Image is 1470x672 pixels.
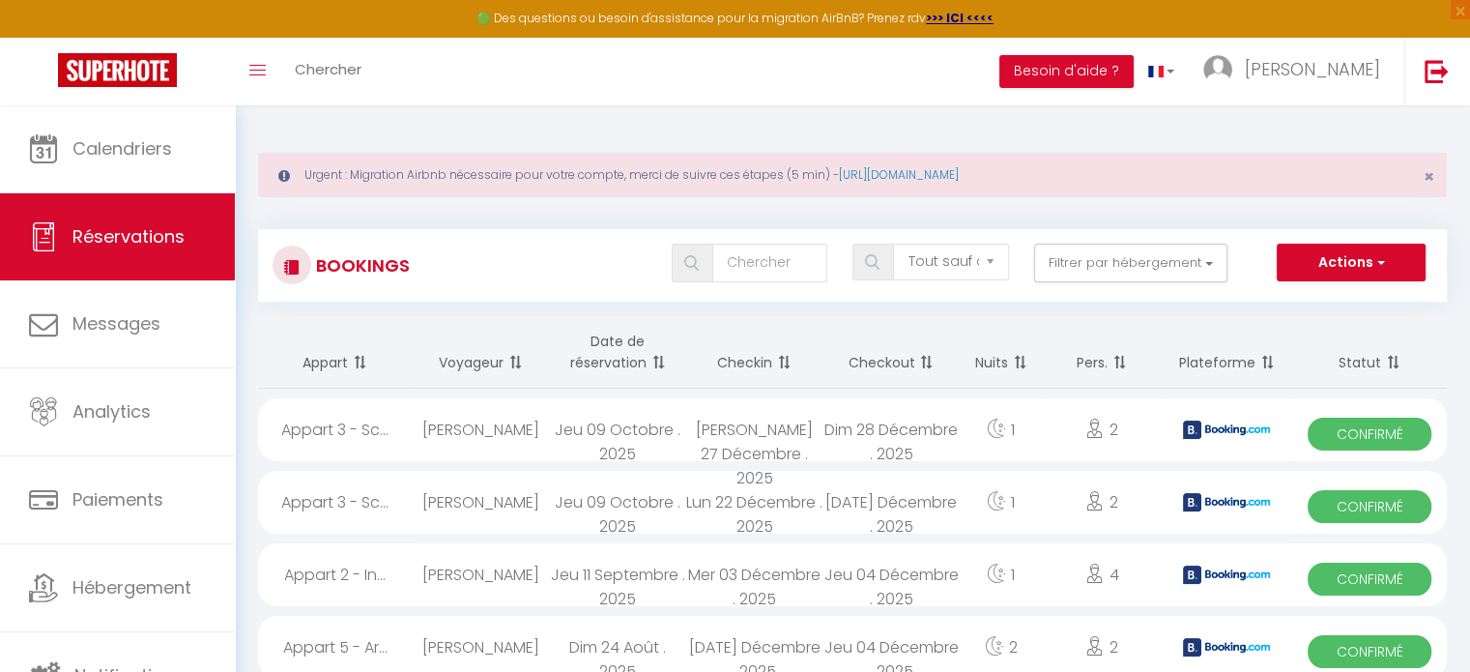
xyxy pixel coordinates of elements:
div: Urgent : Migration Airbnb nécessaire pour votre compte, merci de suivre ces étapes (5 min) - [258,153,1447,197]
span: Paiements [72,487,163,511]
th: Sort by checkout [822,316,959,389]
a: [URL][DOMAIN_NAME] [839,166,959,183]
th: Sort by status [1292,316,1447,389]
th: Sort by channel [1162,316,1292,389]
th: Sort by nights [960,316,1043,389]
button: Besoin d'aide ? [999,55,1134,88]
a: >>> ICI <<<< [926,10,994,26]
th: Sort by checkin [686,316,822,389]
img: logout [1425,59,1449,83]
th: Sort by guest [413,316,549,389]
th: Sort by booking date [549,316,685,389]
button: Actions [1277,244,1426,282]
th: Sort by people [1043,316,1162,389]
span: Calendriers [72,136,172,161]
th: Sort by rentals [258,316,413,389]
span: [PERSON_NAME] [1245,57,1380,81]
a: ... [PERSON_NAME] [1189,38,1404,105]
span: Chercher [295,59,361,79]
button: Close [1424,168,1434,186]
img: ... [1203,55,1232,84]
img: Super Booking [58,53,177,87]
a: Chercher [280,38,376,105]
span: Hébergement [72,575,191,599]
input: Chercher [712,244,827,282]
h3: Bookings [311,244,410,287]
button: Filtrer par hébergement [1034,244,1227,282]
span: × [1424,164,1434,189]
span: Messages [72,311,160,336]
span: Réservations [72,224,185,248]
span: Analytics [72,399,151,424]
